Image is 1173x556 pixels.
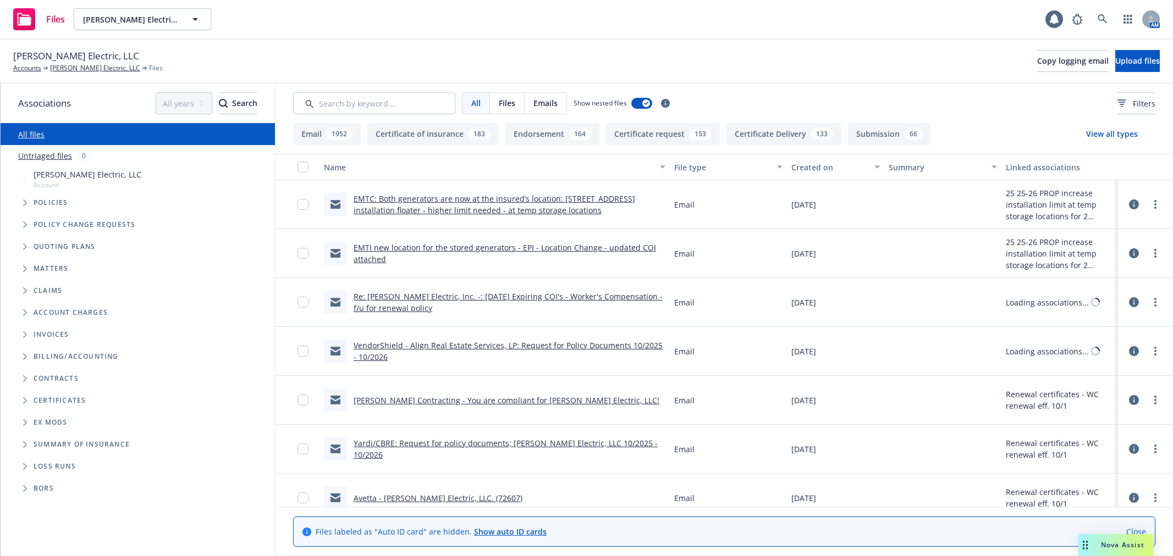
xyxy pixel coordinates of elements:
[367,123,499,145] button: Certificate of insurance
[1149,296,1162,309] a: more
[1117,8,1139,30] a: Switch app
[324,162,653,173] div: Name
[1001,154,1118,180] button: Linked associations
[1149,393,1162,407] a: more
[1069,123,1155,145] button: View all types
[354,291,663,313] a: Re: [PERSON_NAME] Electric, Inc. -: [DATE] Expiring COI's - Worker's Compensation - f/u for renew...
[474,526,547,537] a: Show auto ID cards
[34,375,79,382] span: Contracts
[1149,247,1162,260] a: more
[674,394,695,406] span: Email
[13,49,139,63] span: [PERSON_NAME] Electric, LLC
[34,180,141,190] span: Account
[468,128,491,140] div: 183
[670,154,786,180] button: File type
[1,346,275,499] div: Folder Tree Example
[298,346,309,357] input: Toggle Row Selected
[219,92,257,114] button: SearchSearch
[791,443,816,455] span: [DATE]
[34,169,141,180] span: [PERSON_NAME] Electric, LLC
[34,419,67,426] span: Ex Mods
[34,331,69,338] span: Invoices
[791,492,816,504] span: [DATE]
[219,99,228,108] svg: Search
[1006,187,1114,222] div: 25 25-26 PROP increase installation limit at temp storage locations for 2 generators
[34,463,76,470] span: Loss Runs
[298,443,309,454] input: Toggle Row Selected
[354,493,522,503] a: Avetta - [PERSON_NAME] Electric, LLC. (72607)
[9,4,69,35] a: Files
[904,128,923,140] div: 66
[298,394,309,405] input: Toggle Row Selected
[1037,55,1109,66] span: Copy logging email
[848,123,931,145] button: Submission
[1,166,275,346] div: Tree Example
[1126,526,1146,537] a: Close
[533,97,558,109] span: Emails
[791,394,816,406] span: [DATE]
[674,346,695,357] span: Email
[83,14,178,25] span: [PERSON_NAME] Electric, LLC
[34,309,108,316] span: Account charges
[505,123,599,145] button: Endorsement
[354,193,635,215] a: EMTC: Both generators are now at the insured’s location: [STREET_ADDRESS] installation floater - ...
[18,129,45,140] a: All files
[689,128,712,140] div: 153
[34,221,135,228] span: Policy change requests
[298,162,309,173] input: Select all
[791,346,816,357] span: [DATE]
[1006,236,1114,271] div: 25 25-26 PROP increase installation limit at temp storage locations for 2 generators
[34,199,68,206] span: Policies
[1037,50,1109,72] button: Copy logging email
[726,123,841,145] button: Certificate Delivery
[1006,162,1114,173] div: Linked associations
[791,297,816,308] span: [DATE]
[298,199,309,210] input: Toggle Row Selected
[354,438,658,460] a: Yardi/CBRE: Request for policy documents; [PERSON_NAME] Electric, LLC 10/2025 - 10/2026
[1133,98,1155,109] span: Filters
[787,154,884,180] button: Created on
[1115,55,1160,66] span: Upload files
[354,395,659,405] a: [PERSON_NAME] Contracting - You are compliant for [PERSON_NAME] Electric, LLC!
[219,93,257,114] div: Search
[811,128,833,140] div: 133
[34,397,86,404] span: Certificates
[574,98,627,108] span: Show nested files
[34,353,119,360] span: Billing/Accounting
[674,162,770,173] div: File type
[1006,346,1089,357] div: Loading associations...
[791,248,816,259] span: [DATE]
[298,492,309,503] input: Toggle Row Selected
[316,526,547,537] span: Files labeled as "Auto ID card" are hidden.
[1078,534,1153,556] button: Nova Assist
[293,92,455,114] input: Search by keyword...
[1078,534,1092,556] div: Drag to move
[74,8,211,30] button: [PERSON_NAME] Electric, LLC
[34,441,130,448] span: Summary of insurance
[298,248,309,259] input: Toggle Row Selected
[34,243,96,250] span: Quoting plans
[674,199,695,210] span: Email
[1101,540,1144,549] span: Nova Assist
[569,128,591,140] div: 164
[293,123,361,145] button: Email
[34,485,54,492] span: BORs
[1006,388,1114,412] div: Renewal certificates - WC renewal eff. 10/1
[499,97,515,109] span: Files
[791,162,868,173] div: Created on
[674,297,695,308] span: Email
[1117,92,1155,114] button: Filters
[791,199,816,210] span: [DATE]
[149,63,163,73] span: Files
[76,149,91,162] div: 0
[1006,297,1089,308] div: Loading associations...
[34,287,62,294] span: Claims
[1149,198,1162,211] a: more
[889,162,984,173] div: Summary
[18,96,71,110] span: Associations
[674,443,695,455] span: Email
[1149,491,1162,504] a: more
[1092,8,1114,30] a: Search
[1006,437,1114,460] div: Renewal certificates - WC renewal eff. 10/1
[471,97,481,109] span: All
